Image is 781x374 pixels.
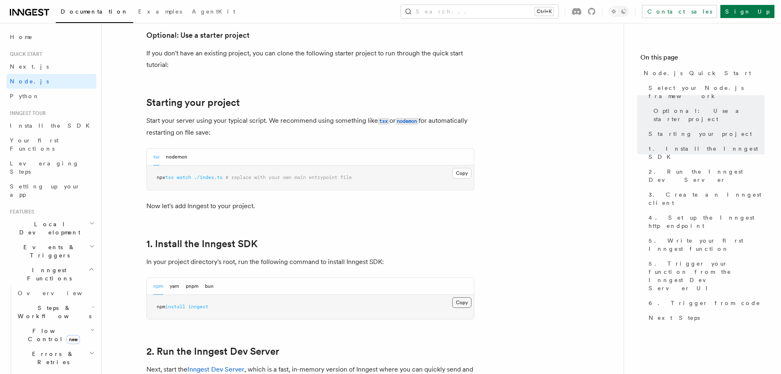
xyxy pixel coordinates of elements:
[157,304,165,310] span: npm
[396,118,419,125] code: nodemon
[7,240,96,263] button: Events & Triggers
[7,209,34,215] span: Features
[7,89,96,103] a: Python
[649,213,765,230] span: 4. Set up the Inngest http endpoint
[10,137,59,152] span: Your first Functions
[401,5,558,18] button: Search...Ctrl+K
[146,346,279,357] a: 2. Run the Inngest Dev Server
[146,48,474,71] p: If you don't have an existing project, you can clone the following starter project to run through...
[56,2,133,23] a: Documentation
[18,290,102,296] span: Overview
[649,190,765,207] span: 3. Create an Inngest client
[146,200,474,212] p: Now let's add Inngest to your project.
[720,5,774,18] a: Sign Up
[14,327,90,343] span: Flow Control
[640,53,765,66] h4: On this page
[649,84,765,100] span: Select your Node.js framework
[645,141,765,164] a: 1. Install the Inngest SDK
[165,174,174,180] span: tsx
[146,115,474,138] p: Start your server using your typical script. We recommend using something like or for automatical...
[14,324,96,346] button: Flow Controlnew
[205,278,214,295] button: bun
[7,133,96,156] a: Your first Functions
[452,297,471,308] button: Copy
[187,365,244,373] a: Inngest Dev Server
[66,335,80,344] span: new
[192,8,235,15] span: AgentKit
[649,259,765,292] span: 5. Trigger your function from the Inngest Dev Server UI
[146,97,240,108] a: Starting your project
[10,63,49,70] span: Next.js
[166,149,187,165] button: nodemon
[645,80,765,103] a: Select your Node.js framework
[645,256,765,296] a: 5. Trigger your function from the Inngest Dev Server UI
[10,93,40,99] span: Python
[14,304,91,320] span: Steps & Workflows
[138,8,182,15] span: Examples
[645,210,765,233] a: 4. Set up the Inngest http endpoint
[378,118,389,125] code: tsx
[157,174,165,180] span: npx
[649,299,761,307] span: 6. Trigger from code
[225,174,352,180] span: # replace with your own main entrypoint file
[165,304,185,310] span: install
[7,110,46,117] span: Inngest tour
[653,107,765,123] span: Optional: Use a starter project
[7,74,96,89] a: Node.js
[146,30,250,41] a: Optional: Use a starter project
[642,5,717,18] a: Contact sales
[7,243,89,259] span: Events & Triggers
[7,220,89,236] span: Local Development
[146,256,474,268] p: In your project directory's root, run the following command to install Inngest SDK:
[378,117,389,124] a: tsx
[649,236,765,253] span: 5. Write your first Inngest function
[649,130,752,138] span: Starting your project
[7,217,96,240] button: Local Development
[535,7,553,16] kbd: Ctrl+K
[187,2,240,22] a: AgentKit
[170,278,179,295] button: yarn
[650,103,765,126] a: Optional: Use a starter project
[7,266,89,282] span: Inngest Functions
[645,296,765,310] a: 6. Trigger from code
[14,301,96,324] button: Steps & Workflows
[153,149,159,165] button: tsx
[61,8,128,15] span: Documentation
[649,314,700,322] span: Next Steps
[14,346,96,369] button: Errors & Retries
[10,78,49,85] span: Node.js
[194,174,223,180] span: ./index.ts
[7,179,96,202] a: Setting up your app
[153,278,163,295] button: npm
[7,30,96,44] a: Home
[609,7,628,16] button: Toggle dark mode
[7,118,96,133] a: Install the SDK
[645,164,765,187] a: 2. Run the Inngest Dev Server
[10,33,33,41] span: Home
[10,160,79,175] span: Leveraging Steps
[640,66,765,80] a: Node.js Quick Start
[644,69,751,77] span: Node.js Quick Start
[177,174,191,180] span: watch
[396,117,419,124] a: nodemon
[649,145,765,161] span: 1. Install the Inngest SDK
[14,350,89,366] span: Errors & Retries
[645,187,765,210] a: 3. Create an Inngest client
[452,168,471,179] button: Copy
[645,126,765,141] a: Starting your project
[10,122,95,129] span: Install the SDK
[649,167,765,184] span: 2. Run the Inngest Dev Server
[7,59,96,74] a: Next.js
[7,263,96,286] button: Inngest Functions
[146,238,257,250] a: 1. Install the Inngest SDK
[14,286,96,301] a: Overview
[7,51,42,57] span: Quick start
[7,156,96,179] a: Leveraging Steps
[188,304,208,310] span: inngest
[186,278,198,295] button: pnpm
[133,2,187,22] a: Examples
[645,310,765,325] a: Next Steps
[645,233,765,256] a: 5. Write your first Inngest function
[10,183,80,198] span: Setting up your app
